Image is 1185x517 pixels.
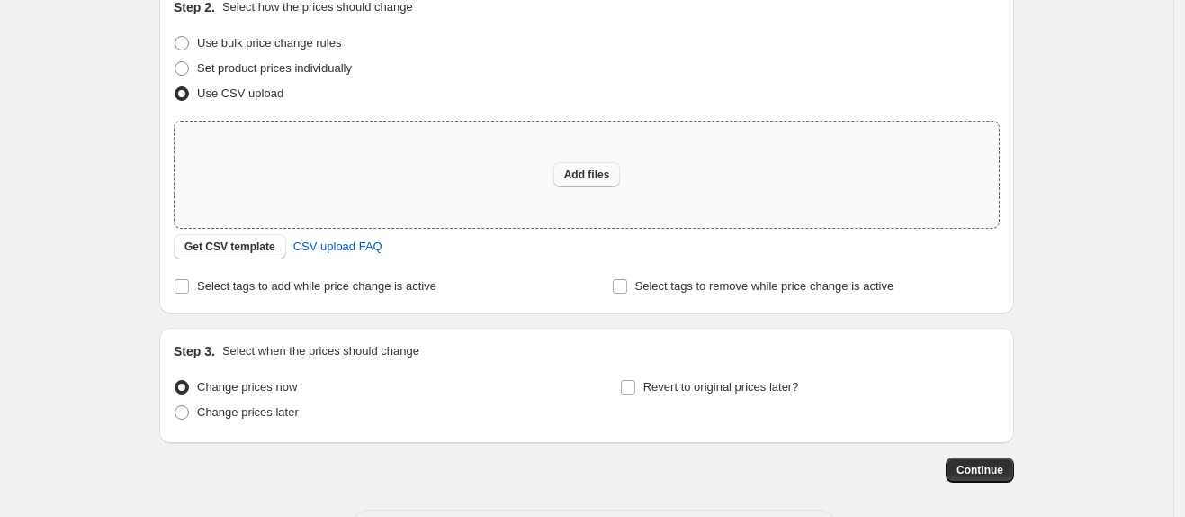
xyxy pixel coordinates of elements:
[197,36,341,50] span: Use bulk price change rules
[222,342,419,360] p: Select when the prices should change
[553,162,621,187] button: Add files
[564,168,610,182] span: Add files
[174,234,286,259] button: Get CSV template
[197,61,352,75] span: Set product prices individually
[956,463,1003,477] span: Continue
[197,86,283,100] span: Use CSV upload
[643,380,799,394] span: Revert to original prices later?
[174,342,215,360] h2: Step 3.
[946,458,1014,483] button: Continue
[283,232,393,261] a: CSV upload FAQ
[293,238,382,256] span: CSV upload FAQ
[197,279,436,293] span: Select tags to add while price change is active
[197,405,299,419] span: Change prices later
[197,380,297,394] span: Change prices now
[635,279,894,293] span: Select tags to remove while price change is active
[184,240,275,254] span: Get CSV template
